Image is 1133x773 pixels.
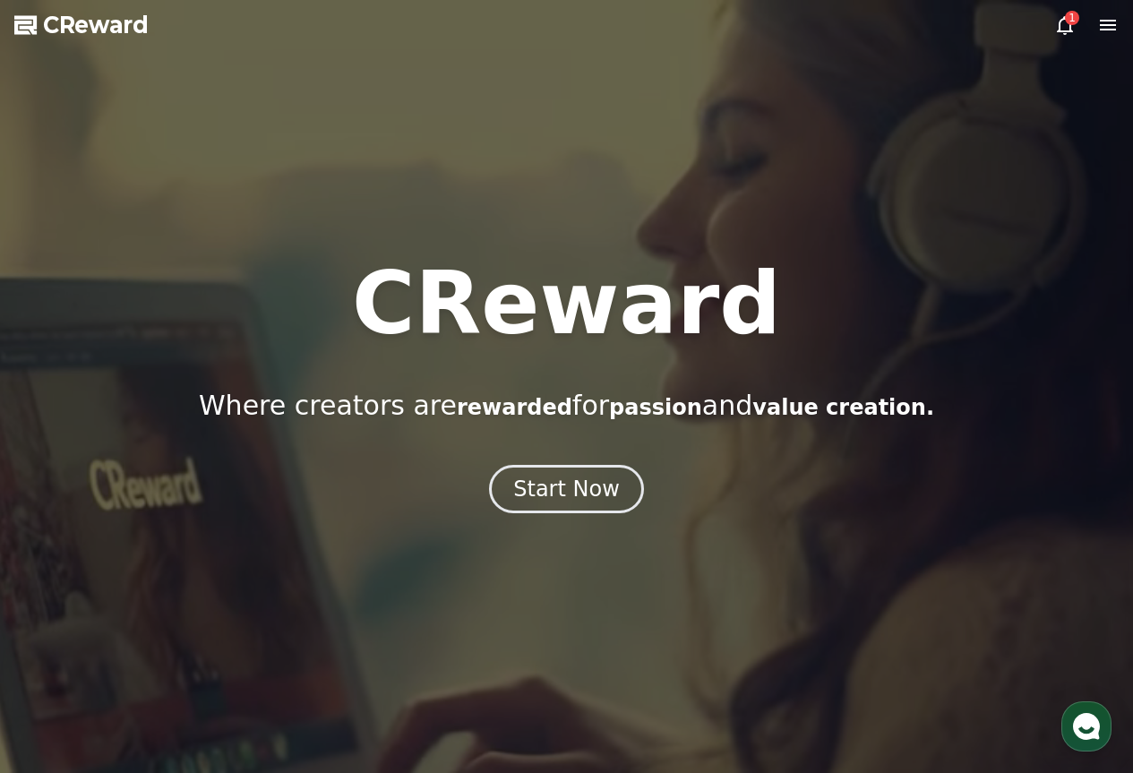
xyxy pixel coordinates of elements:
h1: CReward [352,261,781,347]
a: Messages [118,568,231,613]
span: Home [46,595,77,609]
span: passion [609,395,702,420]
span: Settings [265,595,309,609]
a: Home [5,568,118,613]
p: Where creators are for and [199,390,934,422]
a: Start Now [489,483,644,500]
span: rewarded [457,395,572,420]
span: CReward [43,11,149,39]
div: 1 [1065,11,1079,25]
a: CReward [14,11,149,39]
a: Settings [231,568,344,613]
div: Start Now [513,475,620,503]
a: 1 [1054,14,1076,36]
button: Start Now [489,465,644,513]
span: Messages [149,596,202,610]
span: value creation. [752,395,934,420]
